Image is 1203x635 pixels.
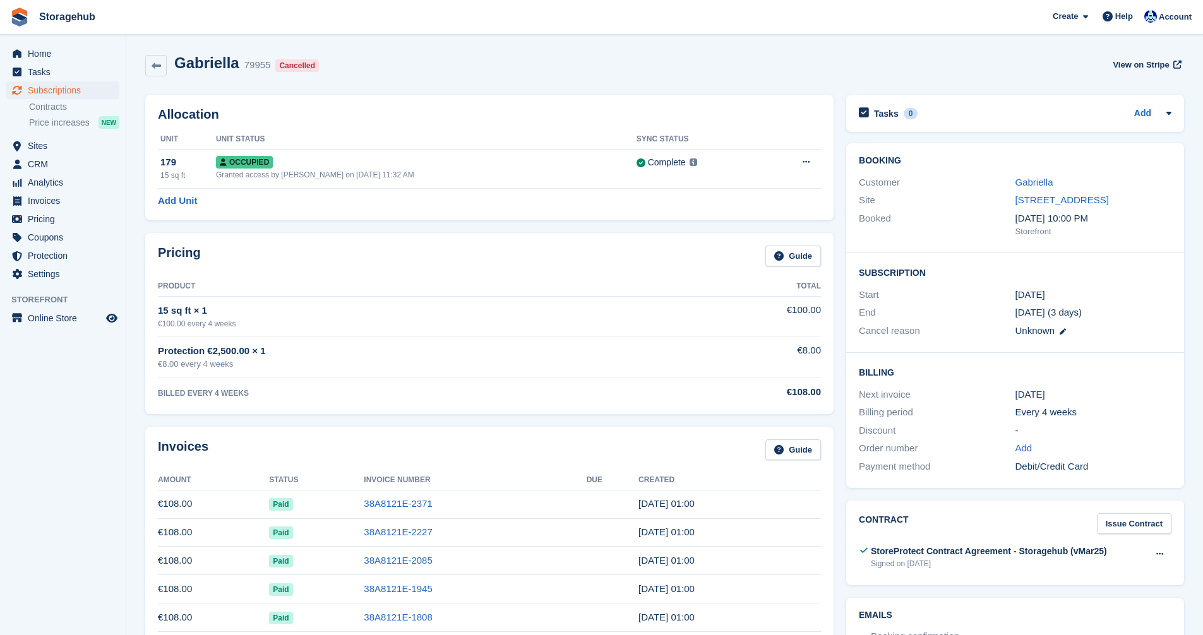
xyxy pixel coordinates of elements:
[1015,194,1109,205] a: [STREET_ADDRESS]
[859,266,1171,278] h2: Subscription
[859,405,1015,420] div: Billing period
[28,155,104,173] span: CRM
[158,575,269,603] td: €108.00
[28,63,104,81] span: Tasks
[638,526,695,537] time: 2025-07-07 00:00:36 UTC
[1015,325,1055,336] span: Unknown
[158,518,269,547] td: €108.00
[28,247,104,264] span: Protection
[638,470,821,490] th: Created
[269,555,292,567] span: Paid
[269,498,292,511] span: Paid
[6,155,119,173] a: menu
[28,210,104,228] span: Pricing
[29,116,119,129] a: Price increases NEW
[158,490,269,518] td: €108.00
[158,194,197,208] a: Add Unit
[859,610,1171,620] h2: Emails
[1015,424,1171,438] div: -
[158,129,216,150] th: Unit
[29,101,119,113] a: Contracts
[364,612,432,622] a: 38A8121E-1808
[158,547,269,575] td: €108.00
[269,470,364,490] th: Status
[1159,11,1192,23] span: Account
[28,228,104,246] span: Coupons
[859,288,1015,302] div: Start
[216,156,273,169] span: Occupied
[160,155,216,170] div: 179
[1015,441,1032,456] a: Add
[859,193,1015,208] div: Site
[158,439,208,460] h2: Invoices
[6,309,119,327] a: menu
[6,81,119,99] a: menu
[638,555,695,566] time: 2025-06-09 00:00:47 UTC
[1015,405,1171,420] div: Every 4 weeks
[859,460,1015,474] div: Payment method
[6,228,119,246] a: menu
[638,498,695,509] time: 2025-08-04 00:00:17 UTC
[904,108,918,119] div: 0
[859,424,1015,438] div: Discount
[158,470,269,490] th: Amount
[364,555,432,566] a: 38A8121E-2085
[661,385,821,400] div: €108.00
[1015,460,1171,474] div: Debit/Credit Card
[28,137,104,155] span: Sites
[10,8,29,27] img: stora-icon-8386f47178a22dfd0bd8f6a31ec36ba5ce8667c1dd55bd0f319d3a0aa187defe.svg
[6,192,119,210] a: menu
[28,45,104,62] span: Home
[1015,288,1045,302] time: 2025-04-14 00:00:00 UTC
[1144,10,1157,23] img: Vladimir Osojnik
[28,192,104,210] span: Invoices
[158,318,661,329] div: €100.00 every 4 weeks
[765,246,821,266] a: Guide
[104,311,119,326] a: Preview store
[158,304,661,318] div: 15 sq ft × 1
[1134,107,1151,121] a: Add
[28,265,104,283] span: Settings
[6,174,119,191] a: menu
[1015,177,1053,187] a: Gabriella
[6,210,119,228] a: menu
[871,545,1107,558] div: StoreProtect Contract Agreement - Storagehub (vMar25)
[859,211,1015,238] div: Booked
[216,169,637,181] div: Granted access by [PERSON_NAME] on [DATE] 11:32 AM
[6,63,119,81] a: menu
[638,612,695,622] time: 2025-04-14 00:00:58 UTC
[648,156,686,169] div: Complete
[587,470,638,490] th: Due
[765,439,821,460] a: Guide
[216,129,637,150] th: Unit Status
[6,247,119,264] a: menu
[871,558,1107,569] div: Signed on [DATE]
[1115,10,1133,23] span: Help
[364,583,432,594] a: 38A8121E-1945
[6,45,119,62] a: menu
[661,296,821,336] td: €100.00
[158,107,821,122] h2: Allocation
[364,498,432,509] a: 38A8121E-2371
[158,344,661,359] div: Protection €2,500.00 × 1
[28,309,104,327] span: Online Store
[6,265,119,283] a: menu
[859,306,1015,320] div: End
[269,526,292,539] span: Paid
[661,336,821,377] td: €8.00
[859,365,1171,378] h2: Billing
[859,324,1015,338] div: Cancel reason
[99,116,119,129] div: NEW
[1015,307,1082,317] span: [DATE] (3 days)
[158,358,661,371] div: €8.00 every 4 weeks
[269,583,292,596] span: Paid
[269,612,292,624] span: Paid
[661,276,821,297] th: Total
[1108,54,1184,75] a: View on Stripe
[364,470,586,490] th: Invoice Number
[638,583,695,594] time: 2025-05-12 00:00:36 UTC
[690,158,697,166] img: icon-info-grey-7440780725fd019a000dd9b08b2336e03edf1995a4989e88bcd33f0948082b44.svg
[859,156,1171,166] h2: Booking
[859,441,1015,456] div: Order number
[244,58,271,73] div: 79955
